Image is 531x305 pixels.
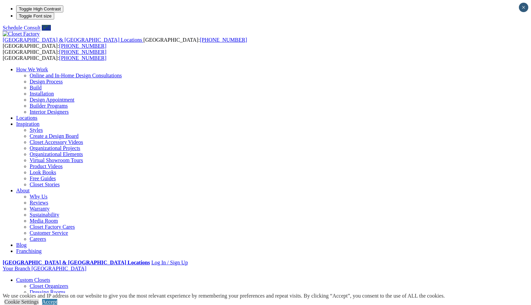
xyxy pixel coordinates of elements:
[19,13,52,18] span: Toggle Font size
[519,3,528,12] button: Close
[30,182,60,187] a: Closet Stories
[3,25,40,31] a: Schedule Consult
[4,299,39,305] a: Cookie Settings
[30,85,42,90] a: Build
[59,55,106,61] a: [PHONE_NUMBER]
[30,103,68,109] a: Builder Programs
[3,266,30,271] span: Your Branch
[30,283,68,289] a: Closet Organizers
[30,139,83,145] a: Closet Accessory Videos
[30,73,122,78] a: Online and In-Home Design Consultations
[30,289,65,295] a: Dressing Rooms
[30,212,59,218] a: Sustainability
[151,260,188,265] a: Log In / Sign Up
[16,242,27,248] a: Blog
[3,293,445,299] div: We use cookies and IP address on our website to give you the most relevant experience by remember...
[30,224,75,230] a: Closet Factory Cares
[3,266,87,271] a: Your Branch [GEOGRAPHIC_DATA]
[30,218,58,224] a: Media Room
[30,133,78,139] a: Create a Design Board
[30,236,46,242] a: Careers
[31,266,86,271] span: [GEOGRAPHIC_DATA]
[59,49,106,55] a: [PHONE_NUMBER]
[30,169,56,175] a: Look Books
[16,277,50,283] a: Custom Closets
[42,299,57,305] a: Accept
[3,37,142,43] span: [GEOGRAPHIC_DATA] & [GEOGRAPHIC_DATA] Locations
[30,145,80,151] a: Organizational Projects
[30,176,56,181] a: Free Guides
[30,206,49,212] a: Warranty
[16,188,30,193] a: About
[16,67,48,72] a: How We Work
[30,109,69,115] a: Interior Designers
[30,157,83,163] a: Virtual Showroom Tours
[16,115,37,121] a: Locations
[3,37,143,43] a: [GEOGRAPHIC_DATA] & [GEOGRAPHIC_DATA] Locations
[30,163,63,169] a: Product Videos
[16,248,42,254] a: Franchising
[59,43,106,49] a: [PHONE_NUMBER]
[30,151,83,157] a: Organizational Elements
[16,121,39,127] a: Inspiration
[42,25,51,31] a: Call
[30,79,63,84] a: Design Process
[3,31,40,37] img: Closet Factory
[200,37,247,43] a: [PHONE_NUMBER]
[3,260,150,265] a: [GEOGRAPHIC_DATA] & [GEOGRAPHIC_DATA] Locations
[19,6,61,11] span: Toggle High Contrast
[30,230,68,236] a: Customer Service
[30,127,43,133] a: Styles
[16,5,63,12] button: Toggle High Contrast
[30,91,54,97] a: Installation
[3,49,106,61] span: [GEOGRAPHIC_DATA]: [GEOGRAPHIC_DATA]:
[30,97,74,103] a: Design Appointment
[30,200,48,205] a: Reviews
[3,37,247,49] span: [GEOGRAPHIC_DATA]: [GEOGRAPHIC_DATA]:
[16,12,54,20] button: Toggle Font size
[30,194,47,199] a: Why Us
